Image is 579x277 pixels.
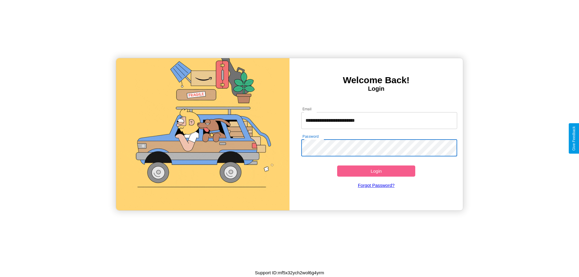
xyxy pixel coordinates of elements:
[116,58,289,210] img: gif
[255,269,324,277] p: Support ID: mf5x32ych2wol6g4yrm
[302,106,312,112] label: Email
[572,126,576,151] div: Give Feedback
[298,177,454,194] a: Forgot Password?
[337,165,415,177] button: Login
[289,85,463,92] h4: Login
[289,75,463,85] h3: Welcome Back!
[302,134,318,139] label: Password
